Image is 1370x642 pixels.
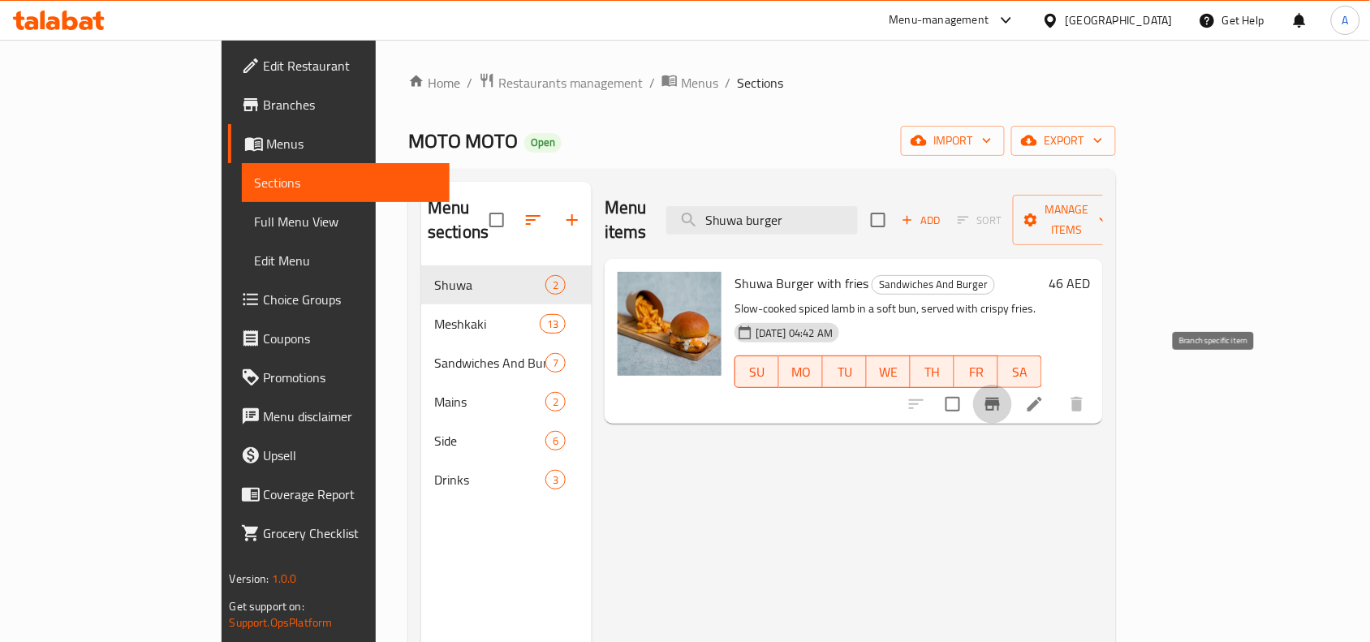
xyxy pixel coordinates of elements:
[911,355,954,388] button: TH
[408,123,518,159] span: MOTO MOTO
[230,568,269,589] span: Version:
[242,163,450,202] a: Sections
[961,360,992,384] span: FR
[867,355,911,388] button: WE
[618,272,722,376] img: Shuwa Burger with fries
[1005,360,1036,384] span: SA
[421,382,592,421] div: Mains2
[524,133,562,153] div: Open
[735,299,1042,319] p: Slow-cooked spiced lamb in a soft bun, served with crispy fries.
[823,355,867,388] button: TU
[524,136,562,149] span: Open
[264,485,437,504] span: Coverage Report
[498,73,643,93] span: Restaurants management
[1011,126,1116,156] button: export
[545,353,566,373] div: items
[545,275,566,295] div: items
[899,211,943,230] span: Add
[255,251,437,270] span: Edit Menu
[421,460,592,499] div: Drinks3
[434,470,545,489] span: Drinks
[1026,200,1109,240] span: Manage items
[255,212,437,231] span: Full Menu View
[545,470,566,489] div: items
[742,360,773,384] span: SU
[545,392,566,411] div: items
[895,208,947,233] button: Add
[228,475,450,514] a: Coverage Report
[998,355,1042,388] button: SA
[421,259,592,506] nav: Menu sections
[514,200,553,239] span: Sort sections
[228,124,450,163] a: Menus
[264,524,437,543] span: Grocery Checklist
[228,319,450,358] a: Coupons
[872,275,994,294] span: Sandwiches And Burger
[1024,131,1103,151] span: export
[228,397,450,436] a: Menu disclaimer
[873,360,904,384] span: WE
[264,368,437,387] span: Promotions
[479,72,643,93] a: Restaurants management
[255,173,437,192] span: Sections
[1013,195,1122,245] button: Manage items
[434,353,545,373] span: Sandwiches And Burger
[230,612,333,633] a: Support.OpsPlatform
[666,206,858,235] input: search
[786,360,816,384] span: MO
[242,202,450,241] a: Full Menu View
[421,304,592,343] div: Meshkaki13
[553,200,592,239] button: Add section
[917,360,948,384] span: TH
[228,358,450,397] a: Promotions
[1342,11,1349,29] span: A
[1049,272,1090,295] h6: 46 AED
[546,355,565,371] span: 7
[1066,11,1173,29] div: [GEOGRAPHIC_DATA]
[546,433,565,449] span: 6
[434,314,540,334] span: Meshkaki
[480,203,514,237] span: Select all sections
[901,126,1005,156] button: import
[228,436,450,475] a: Upsell
[540,314,566,334] div: items
[428,196,489,244] h2: Menu sections
[272,568,297,589] span: 1.0.0
[605,196,647,244] h2: Menu items
[408,72,1116,93] nav: breadcrumb
[661,72,718,93] a: Menus
[681,73,718,93] span: Menus
[434,431,545,450] span: Side
[749,325,839,341] span: [DATE] 04:42 AM
[872,275,995,295] div: Sandwiches And Burger
[228,85,450,124] a: Branches
[546,394,565,410] span: 2
[914,131,992,151] span: import
[264,290,437,309] span: Choice Groups
[228,46,450,85] a: Edit Restaurant
[264,95,437,114] span: Branches
[546,472,565,488] span: 3
[973,385,1012,424] button: Branch-specific-item
[421,265,592,304] div: Shuwa2
[264,329,437,348] span: Coupons
[735,271,868,295] span: Shuwa Burger with fries
[541,317,565,332] span: 13
[546,278,565,293] span: 2
[434,392,545,411] span: Mains
[829,360,860,384] span: TU
[264,56,437,75] span: Edit Restaurant
[649,73,655,93] li: /
[421,343,592,382] div: Sandwiches And Burger7
[264,407,437,426] span: Menu disclaimer
[230,596,304,617] span: Get support on:
[954,355,998,388] button: FR
[1025,394,1045,414] a: Edit menu item
[228,280,450,319] a: Choice Groups
[421,421,592,460] div: Side6
[779,355,823,388] button: MO
[264,446,437,465] span: Upsell
[467,73,472,93] li: /
[434,275,545,295] span: Shuwa
[725,73,730,93] li: /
